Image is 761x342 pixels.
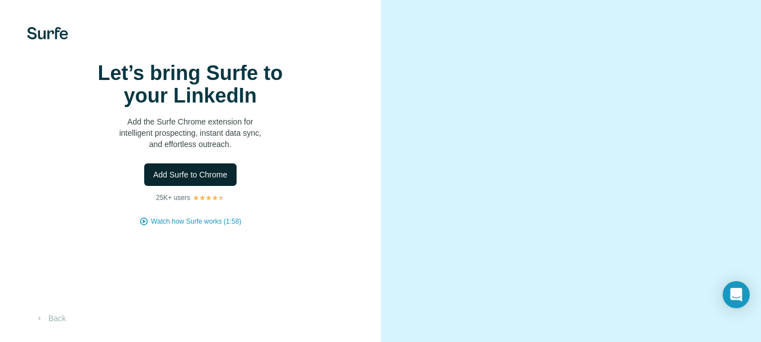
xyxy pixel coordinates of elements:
div: Open Intercom Messenger [723,281,750,308]
h1: Let’s bring Surfe to your LinkedIn [78,62,303,107]
button: Watch how Surfe works (1:58) [151,216,241,226]
p: Add the Surfe Chrome extension for intelligent prospecting, instant data sync, and effortless out... [78,116,303,150]
p: 25K+ users [156,193,190,203]
button: Add Surfe to Chrome [144,163,237,186]
button: Back [27,308,74,328]
img: Surfe's logo [27,27,68,39]
img: Rating Stars [193,194,225,201]
span: Add Surfe to Chrome [153,169,228,180]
